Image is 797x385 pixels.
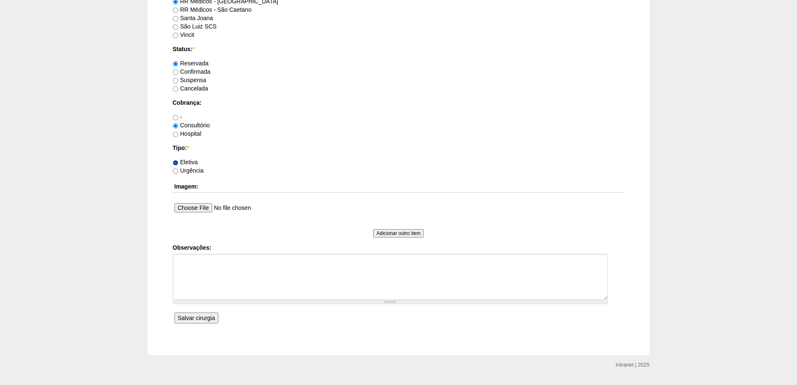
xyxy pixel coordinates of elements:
[173,78,178,83] input: Suspensa
[173,70,178,75] input: Confirmada
[173,31,195,38] label: Vincit
[173,130,202,137] label: Hospital
[173,60,209,67] label: Reservada
[173,98,625,107] label: Cobrança:
[173,24,178,30] input: São Luiz SCS
[373,229,424,238] input: Adicionar outro item
[173,86,178,92] input: Cancelada
[173,15,213,21] label: Santa Joana
[173,123,178,129] input: Consultório
[173,168,178,174] input: Urgência
[173,243,625,252] label: Observações:
[173,61,178,67] input: Reservada
[173,160,178,165] input: Eletiva
[173,115,178,120] input: -
[616,361,650,369] div: Intranet | 2025
[173,122,210,129] label: Consultório
[173,33,178,38] input: Vincit
[192,46,195,52] span: Este campo é obrigatório.
[173,16,178,21] input: Santa Joana
[173,6,251,13] label: RR Médicos - São Caetano
[187,145,189,151] span: Este campo é obrigatório.
[173,114,182,120] label: -
[174,313,218,323] input: Salvar cirurgia
[173,167,204,174] label: Urgência
[173,85,208,92] label: Cancelada
[173,77,206,83] label: Suspensa
[173,159,198,165] label: Eletiva
[173,144,625,152] label: Tipo:
[173,8,178,13] input: RR Médicos - São Caetano
[173,68,210,75] label: Confirmada
[173,132,178,137] input: Hospital
[173,45,625,53] label: Status:
[173,23,217,30] label: São Luiz SCS
[173,181,625,193] th: Imagem:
